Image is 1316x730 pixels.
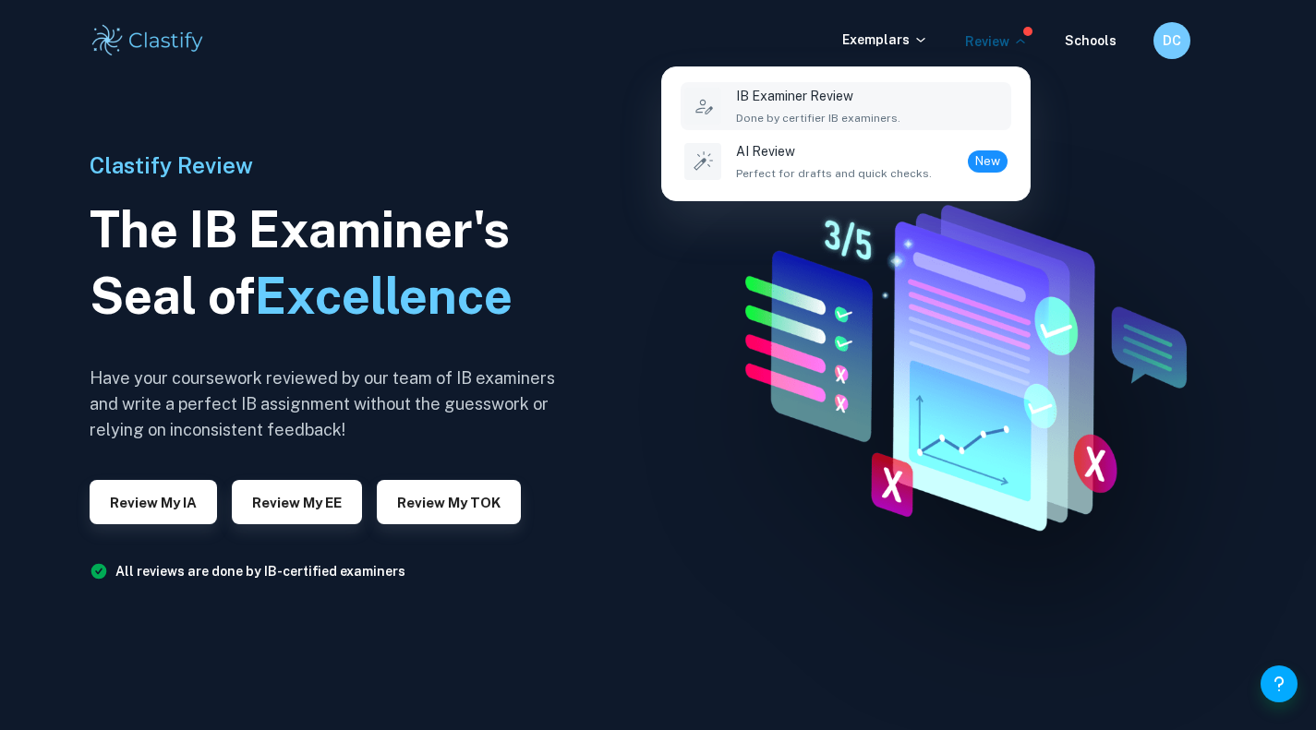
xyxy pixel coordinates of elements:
[681,82,1011,130] a: IB Examiner ReviewDone by certifier IB examiners.
[968,152,1008,171] span: New
[681,138,1011,185] a: AI ReviewPerfect for drafts and quick checks.New
[736,86,900,106] p: IB Examiner Review
[736,141,932,162] p: AI Review
[736,165,932,182] span: Perfect for drafts and quick checks.
[736,110,900,126] span: Done by certifier IB examiners.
